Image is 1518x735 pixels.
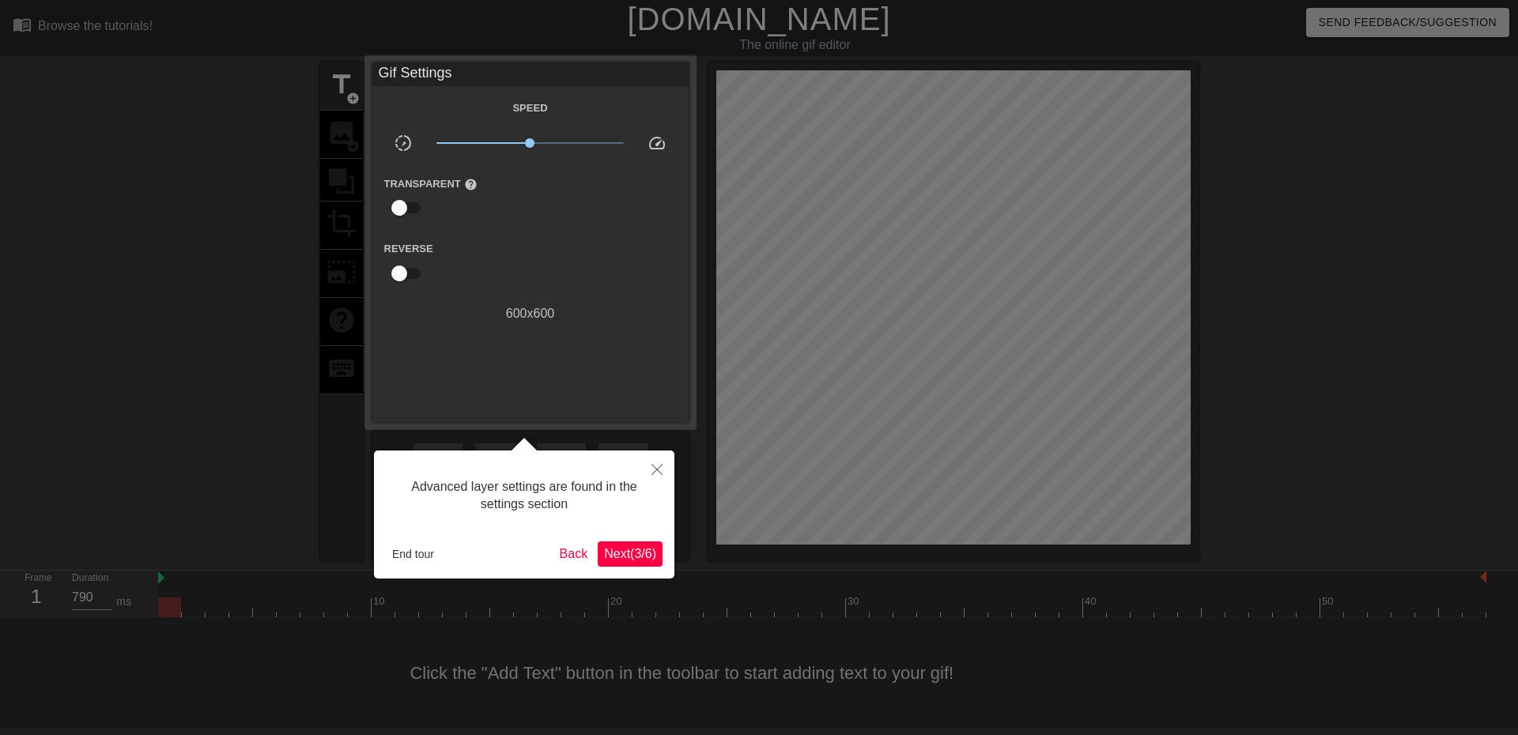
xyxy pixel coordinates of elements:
[386,542,440,566] button: End tour
[386,462,663,530] div: Advanced layer settings are found in the settings section
[640,450,674,487] button: Close
[553,541,595,567] button: Back
[604,547,656,560] span: Next ( 3 / 6 )
[598,541,663,567] button: Next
